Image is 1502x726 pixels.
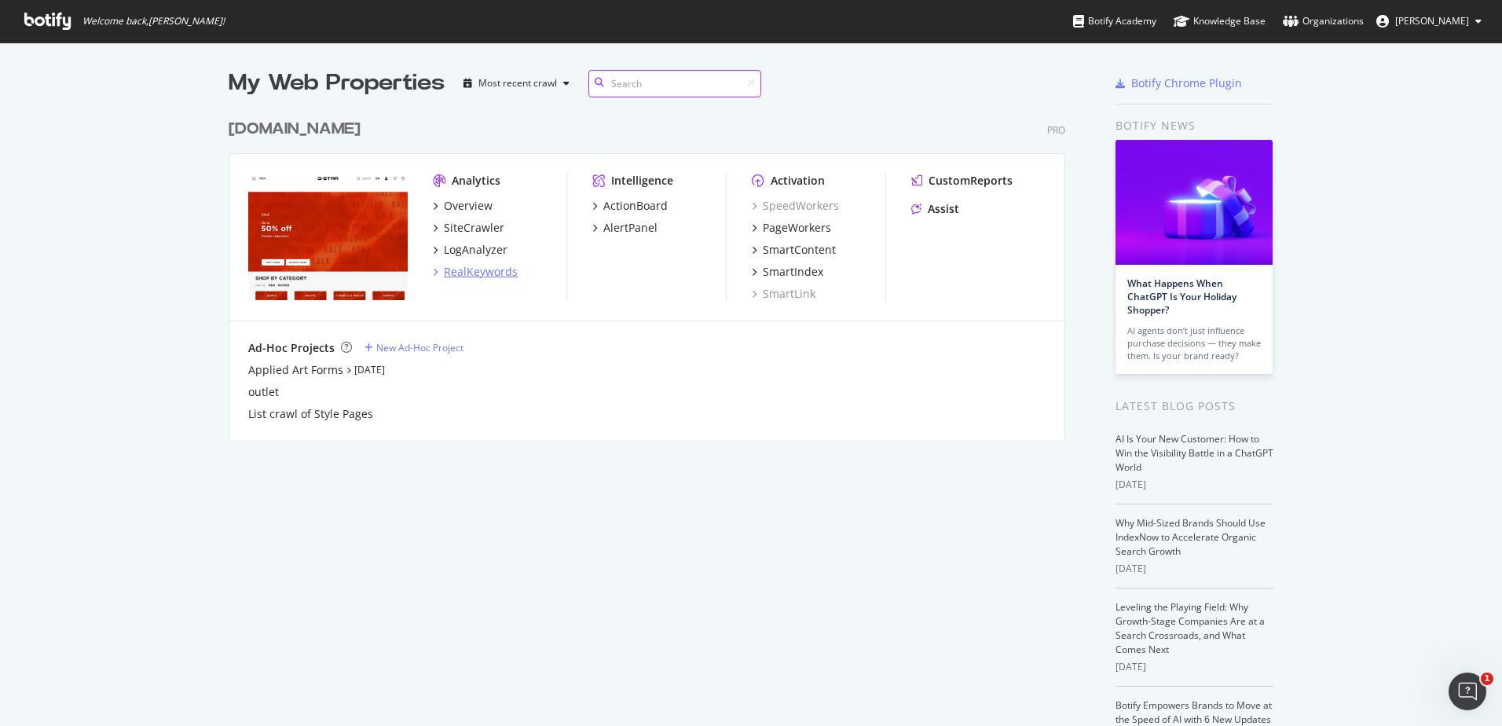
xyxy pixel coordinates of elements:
div: Organizations [1283,13,1364,29]
div: RealKeywords [444,264,518,280]
a: outlet [248,384,279,400]
div: Assist [928,201,959,217]
a: AlertPanel [592,220,658,236]
div: Latest Blog Posts [1116,398,1273,415]
div: AI agents don’t just influence purchase decisions — they make them. Is your brand ready? [1127,324,1261,362]
a: SiteCrawler [433,220,504,236]
div: Botify news [1116,117,1273,134]
span: Welcome back, [PERSON_NAME] ! [82,15,225,27]
div: grid [229,99,1078,440]
img: www.g-star.com [248,173,408,300]
div: [DATE] [1116,562,1273,576]
div: Ad-Hoc Projects [248,340,335,356]
a: Botify Empowers Brands to Move at the Speed of AI with 6 New Updates [1116,698,1272,726]
a: RealKeywords [433,264,518,280]
span: 1 [1481,673,1493,685]
button: Most recent crawl [457,71,576,96]
a: SmartLink [752,286,815,302]
div: My Web Properties [229,68,445,99]
div: CustomReports [929,173,1013,189]
div: ActionBoard [603,198,668,214]
div: [DATE] [1116,478,1273,492]
div: [DOMAIN_NAME] [229,118,361,141]
div: Most recent crawl [478,79,557,88]
div: Knowledge Base [1174,13,1266,29]
a: [DOMAIN_NAME] [229,118,367,141]
div: Botify Academy [1073,13,1156,29]
a: SmartContent [752,242,836,258]
a: CustomReports [911,173,1013,189]
a: ActionBoard [592,198,668,214]
img: What Happens When ChatGPT Is Your Holiday Shopper? [1116,140,1273,265]
div: [DATE] [1116,660,1273,674]
div: AlertPanel [603,220,658,236]
div: Botify Chrome Plugin [1131,75,1242,91]
a: AI Is Your New Customer: How to Win the Visibility Battle in a ChatGPT World [1116,432,1273,474]
div: LogAnalyzer [444,242,507,258]
a: PageWorkers [752,220,831,236]
a: Applied Art Forms [248,362,343,378]
a: List crawl of Style Pages [248,406,373,422]
a: Botify Chrome Plugin [1116,75,1242,91]
a: Why Mid-Sized Brands Should Use IndexNow to Accelerate Organic Search Growth [1116,516,1266,558]
div: New Ad-Hoc Project [376,341,463,354]
div: Pro [1047,123,1065,137]
a: Leveling the Playing Field: Why Growth-Stage Companies Are at a Search Crossroads, and What Comes... [1116,600,1265,656]
div: Overview [444,198,493,214]
iframe: Intercom live chat [1449,673,1486,710]
input: Search [588,70,761,97]
a: Assist [911,201,959,217]
a: SpeedWorkers [752,198,839,214]
span: Alexa Kiradzhibashyan [1395,14,1469,27]
div: SiteCrawler [444,220,504,236]
a: What Happens When ChatGPT Is Your Holiday Shopper? [1127,277,1236,317]
div: PageWorkers [763,220,831,236]
a: New Ad-Hoc Project [365,341,463,354]
div: SmartIndex [763,264,823,280]
a: [DATE] [354,363,385,376]
button: [PERSON_NAME] [1364,9,1494,34]
div: Intelligence [611,173,673,189]
div: Analytics [452,173,500,189]
a: SmartIndex [752,264,823,280]
a: LogAnalyzer [433,242,507,258]
div: Activation [771,173,825,189]
a: Overview [433,198,493,214]
div: SmartContent [763,242,836,258]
